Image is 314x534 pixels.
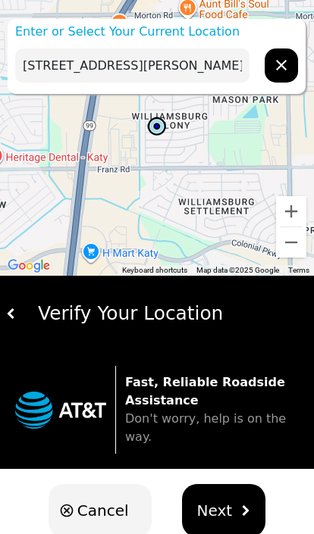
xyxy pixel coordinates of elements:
span: Cancel [77,499,129,522]
p: Enter or Select Your Current Location [8,23,306,41]
button: Zoom in [276,196,306,226]
a: Open this area in Google Maps (opens a new window) [4,256,54,276]
input: Enter Your Address... [15,48,250,83]
img: white carat left [6,308,17,319]
span: Next [197,499,233,522]
button: Zoom out [276,227,306,258]
span: Don't worry, help is on the way. [125,411,286,444]
button: Keyboard shortcuts [122,265,187,276]
span: Map data ©2025 Google [196,266,279,274]
a: Terms (opens in new tab) [288,266,309,274]
img: Google [4,256,54,276]
button: chevron forward outline [265,48,298,83]
div: Verify Your Location [17,299,307,327]
strong: Fast, Reliable Roadside Assistance [125,375,285,408]
img: trx now logo [15,392,106,429]
img: chevron [240,505,250,516]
